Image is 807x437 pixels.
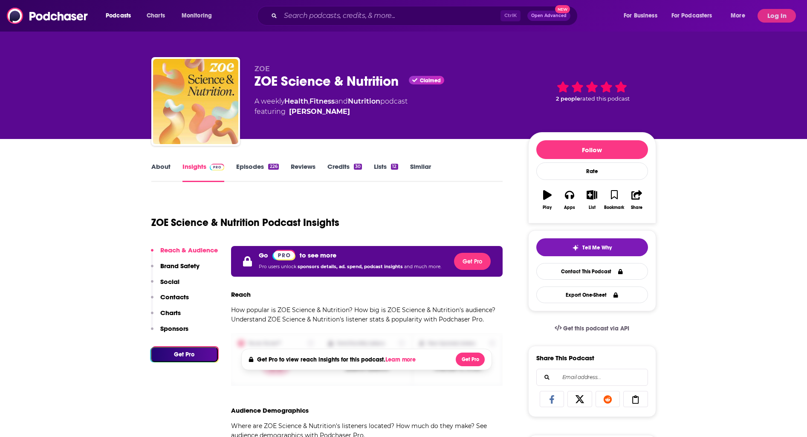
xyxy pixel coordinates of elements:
[671,10,712,22] span: For Podcasters
[151,324,188,340] button: Sponsors
[354,164,362,170] div: 30
[231,305,503,324] p: How popular is ZOE Science & Nutrition? How big is ZOE Science & Nutrition's audience? Understand...
[385,356,418,363] button: Learn more
[182,162,225,182] a: InsightsPodchaser Pro
[231,406,309,414] h3: Audience Demographics
[624,10,657,22] span: For Business
[160,246,218,254] p: Reach & Audience
[758,9,796,23] button: Log In
[564,205,575,210] div: Apps
[536,140,648,159] button: Follow
[548,318,636,339] a: Get this podcast via API
[536,354,594,362] h3: Share This Podcast
[284,97,308,105] a: Health
[291,162,315,182] a: Reviews
[623,391,648,407] a: Copy Link
[558,185,581,215] button: Apps
[259,260,441,273] p: Pro users unlock and much more.
[257,356,418,363] h4: Get Pro to view reach insights for this podcast.
[153,59,238,144] img: ZOE Science & Nutrition
[556,96,580,102] span: 2 people
[176,9,223,23] button: open menu
[391,164,398,170] div: 12
[580,96,630,102] span: rated this podcast
[151,246,218,262] button: Reach & Audience
[231,290,251,298] h3: Reach
[160,309,181,317] p: Charts
[300,251,336,259] p: to see more
[259,251,268,259] p: Go
[272,250,296,260] img: Podchaser Pro
[281,9,500,23] input: Search podcasts, credits, & more...
[151,278,179,293] button: Social
[567,391,592,407] a: Share on X/Twitter
[182,10,212,22] span: Monitoring
[335,97,348,105] span: and
[327,162,362,182] a: Credits30
[604,205,624,210] div: Bookmark
[454,253,491,270] button: Get Pro
[536,369,648,386] div: Search followers
[160,278,179,286] p: Social
[631,205,642,210] div: Share
[7,8,89,24] img: Podchaser - Follow, Share and Rate Podcasts
[527,11,570,21] button: Open AdvancedNew
[151,262,200,278] button: Brand Safety
[666,9,725,23] button: open menu
[100,9,142,23] button: open menu
[151,293,189,309] button: Contacts
[731,10,745,22] span: More
[572,244,579,251] img: tell me why sparkle
[536,263,648,280] a: Contact This Podcast
[255,65,270,73] span: ZOE
[456,353,485,366] button: Get Pro
[151,309,181,324] button: Charts
[543,205,552,210] div: Play
[255,107,408,117] span: featuring
[147,10,165,22] span: Charts
[298,264,404,269] span: sponsors details, ad. spend, podcast insights
[151,162,171,182] a: About
[555,5,570,13] span: New
[725,9,756,23] button: open menu
[160,262,200,270] p: Brand Safety
[309,97,335,105] a: Fitness
[500,10,521,21] span: Ctrl K
[348,97,380,105] a: Nutrition
[210,164,225,171] img: Podchaser Pro
[582,244,612,251] span: Tell Me Why
[563,325,629,332] span: Get this podcast via API
[531,14,567,18] span: Open Advanced
[618,9,668,23] button: open menu
[255,96,408,117] div: A weekly podcast
[308,97,309,105] span: ,
[374,162,398,182] a: Lists12
[589,205,596,210] div: List
[540,391,564,407] a: Share on Facebook
[536,185,558,215] button: Play
[106,10,131,22] span: Podcasts
[410,162,431,182] a: Similar
[536,162,648,180] div: Rate
[272,249,296,260] a: Pro website
[596,391,620,407] a: Share on Reddit
[151,347,218,362] button: Get Pro
[265,6,586,26] div: Search podcasts, credits, & more...
[536,238,648,256] button: tell me why sparkleTell Me Why
[151,216,339,229] h1: ZOE Science & Nutrition Podcast Insights
[236,162,278,182] a: Episodes226
[625,185,648,215] button: Share
[160,293,189,301] p: Contacts
[289,107,350,117] a: [PERSON_NAME]
[603,185,625,215] button: Bookmark
[528,65,656,118] div: 2 peoplerated this podcast
[581,185,603,215] button: List
[420,78,441,83] span: Claimed
[544,369,641,385] input: Email address...
[536,287,648,303] button: Export One-Sheet
[160,324,188,333] p: Sponsors
[268,164,278,170] div: 226
[141,9,170,23] a: Charts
